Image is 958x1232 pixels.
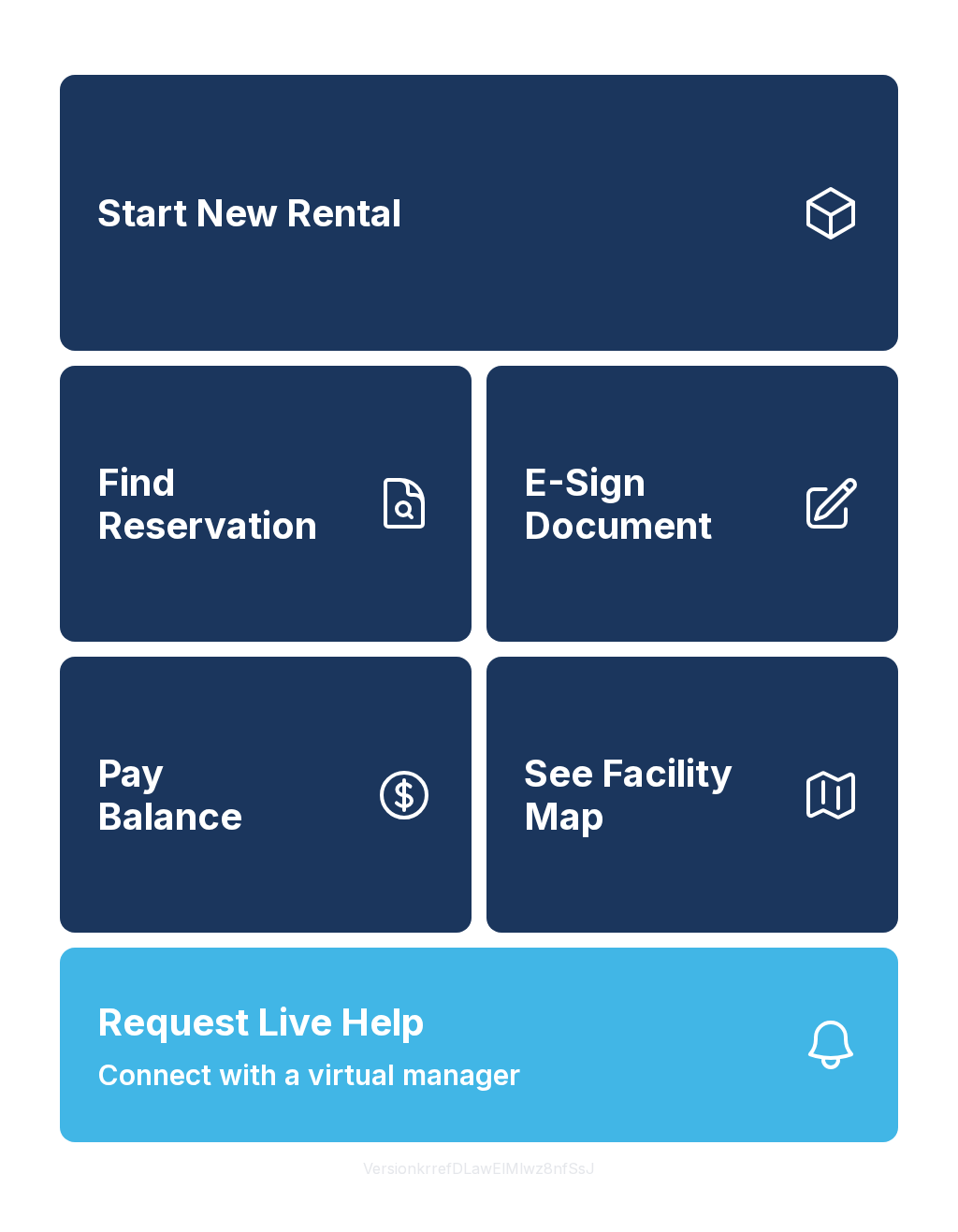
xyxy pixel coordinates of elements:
[60,657,472,933] button: PayBalance
[524,752,786,837] span: See Facility Map
[60,948,898,1142] button: Request Live HelpConnect with a virtual manager
[97,1054,520,1096] span: Connect with a virtual manager
[524,461,786,546] span: E-Sign Document
[97,752,242,837] span: Pay Balance
[486,657,898,933] button: See Facility Map
[97,192,401,235] span: Start New Rental
[348,1142,610,1195] button: VersionkrrefDLawElMlwz8nfSsJ
[60,366,472,642] a: Find Reservation
[60,75,898,351] a: Start New Rental
[486,366,898,642] a: E-Sign Document
[97,994,425,1051] span: Request Live Help
[97,461,359,546] span: Find Reservation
